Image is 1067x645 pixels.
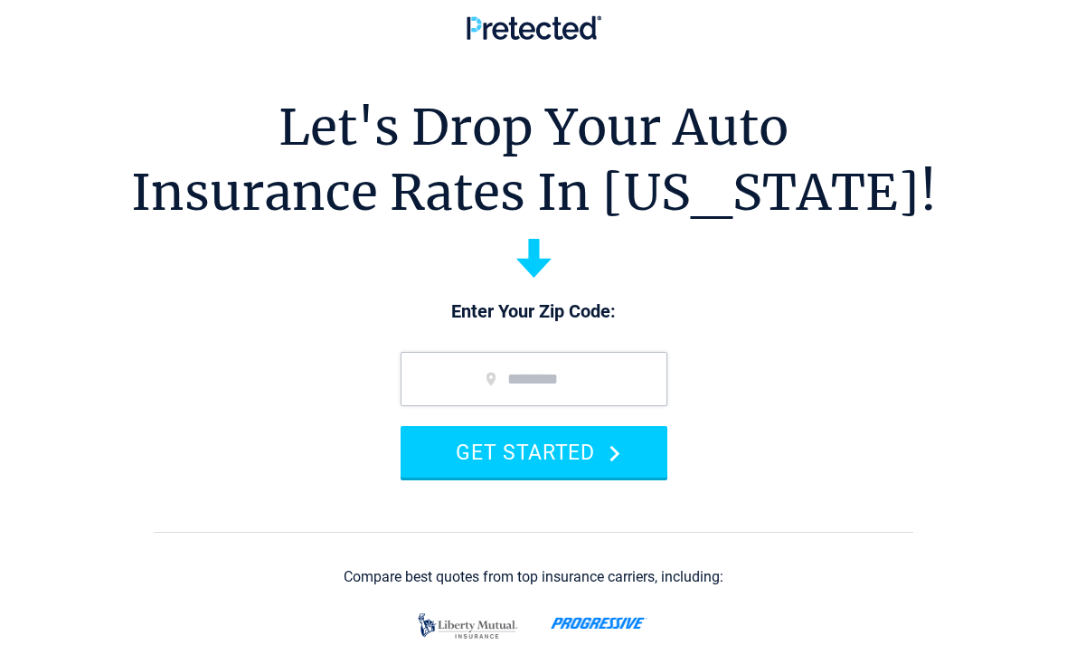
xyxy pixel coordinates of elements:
img: Pretected Logo [467,15,601,40]
input: zip code [401,352,667,406]
div: Compare best quotes from top insurance carriers, including: [344,569,723,585]
h1: Let's Drop Your Auto Insurance Rates In [US_STATE]! [131,95,937,225]
button: GET STARTED [401,426,667,478]
img: progressive [551,617,647,630]
p: Enter Your Zip Code: [382,299,685,325]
